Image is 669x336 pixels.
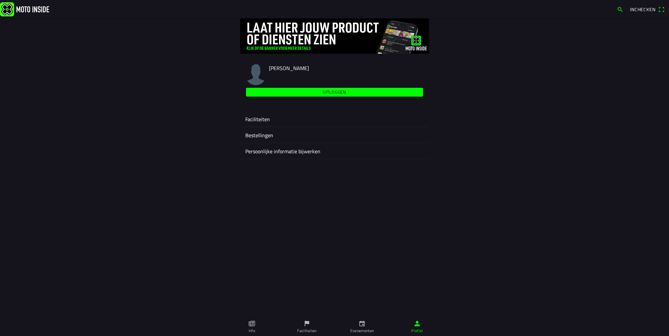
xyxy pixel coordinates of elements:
[246,88,423,97] ion-button: Uitloggen
[245,131,424,139] ion-label: Bestellingen
[245,147,424,155] ion-label: Persoonlijke informatie bijwerken
[358,320,366,327] ion-icon: calendar
[245,64,266,85] img: moto-inside-avatar.png
[614,4,627,15] a: search
[414,320,421,327] ion-icon: person
[303,320,311,327] ion-icon: flag
[627,4,668,15] a: Incheckenqr scanner
[411,328,423,334] ion-label: Profiel
[240,18,429,54] img: 4Lg0uCZZgYSq9MW2zyHRs12dBiEH1AZVHKMOLPl0.jpg
[630,6,656,13] span: Inchecken
[245,115,424,123] ion-label: Faciliteiten
[248,320,255,327] ion-icon: paper
[297,328,316,334] ion-label: Faciliteiten
[350,328,374,334] ion-label: Evenementen
[269,64,309,72] span: [PERSON_NAME]
[249,328,255,334] ion-label: Info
